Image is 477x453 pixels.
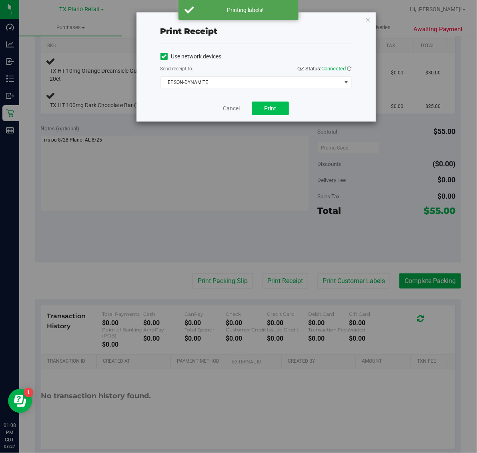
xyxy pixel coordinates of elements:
span: Print [265,105,277,112]
span: QZ Status: [298,66,352,72]
span: Print receipt [160,26,218,36]
a: Cancel [223,104,240,113]
span: Connected [322,66,346,72]
span: select [341,77,351,88]
div: Printing labels! [198,6,293,14]
iframe: Resource center unread badge [24,388,33,397]
button: Print [252,102,289,115]
iframe: Resource center [8,389,32,413]
span: EPSON-DYNAMITE [161,77,341,88]
label: Send receipt to: [160,65,194,72]
label: Use network devices [160,52,222,61]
